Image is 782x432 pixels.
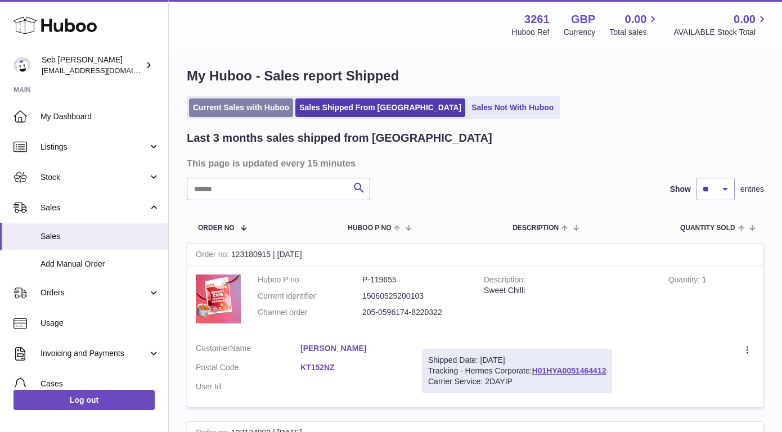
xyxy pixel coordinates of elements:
[41,172,148,183] span: Stock
[41,142,148,152] span: Listings
[300,362,405,373] a: KT152NZ
[258,307,362,318] dt: Channel order
[532,366,606,375] a: H01HYA0051464412
[300,343,405,354] a: [PERSON_NAME]
[187,67,764,85] h1: My Huboo - Sales report Shipped
[348,224,391,232] span: Huboo P no
[512,27,550,38] div: Huboo Ref
[41,379,160,389] span: Cases
[564,27,596,38] div: Currency
[660,266,763,335] td: 1
[295,98,465,117] a: Sales Shipped From [GEOGRAPHIC_DATA]
[41,287,148,298] span: Orders
[513,224,559,232] span: Description
[609,27,659,38] span: Total sales
[198,224,235,232] span: Order No
[41,348,148,359] span: Invoicing and Payments
[428,376,606,387] div: Carrier Service: 2DAYIP
[41,318,160,328] span: Usage
[187,130,492,146] h2: Last 3 months sales shipped from [GEOGRAPHIC_DATA]
[484,285,651,296] div: Sweet Chilli
[14,390,155,410] a: Log out
[362,307,467,318] dd: 205-0596174-8220322
[196,344,230,353] span: Customer
[625,12,647,27] span: 0.00
[468,98,558,117] a: Sales Not With Huboo
[362,274,467,285] dd: P-119655
[734,12,756,27] span: 0.00
[41,231,160,242] span: Sales
[571,12,595,27] strong: GBP
[484,275,525,287] strong: Description
[14,57,30,74] img: ecom@bravefoods.co.uk
[41,259,160,269] span: Add Manual Order
[670,184,691,195] label: Show
[189,98,293,117] a: Current Sales with Huboo
[680,224,735,232] span: Quantity Sold
[362,291,467,301] dd: 15060525200103
[668,275,702,287] strong: Quantity
[428,355,606,366] div: Shipped Date: [DATE]
[673,12,768,38] a: 0.00 AVAILABLE Stock Total
[187,244,763,266] div: 123180915 | [DATE]
[673,27,768,38] span: AVAILABLE Stock Total
[187,157,761,169] h3: This page is updated every 15 minutes
[740,184,764,195] span: entries
[422,349,612,393] div: Tracking - Hermes Corporate:
[196,274,241,323] img: 32611658329211.jpg
[196,343,300,357] dt: Name
[196,250,231,262] strong: Order no
[258,274,362,285] dt: Huboo P no
[42,66,165,75] span: [EMAIL_ADDRESS][DOMAIN_NAME]
[609,12,659,38] a: 0.00 Total sales
[41,111,160,122] span: My Dashboard
[258,291,362,301] dt: Current identifier
[42,55,143,76] div: Seb [PERSON_NAME]
[41,202,148,213] span: Sales
[196,381,300,392] dt: User Id
[524,12,550,27] strong: 3261
[196,362,300,376] dt: Postal Code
